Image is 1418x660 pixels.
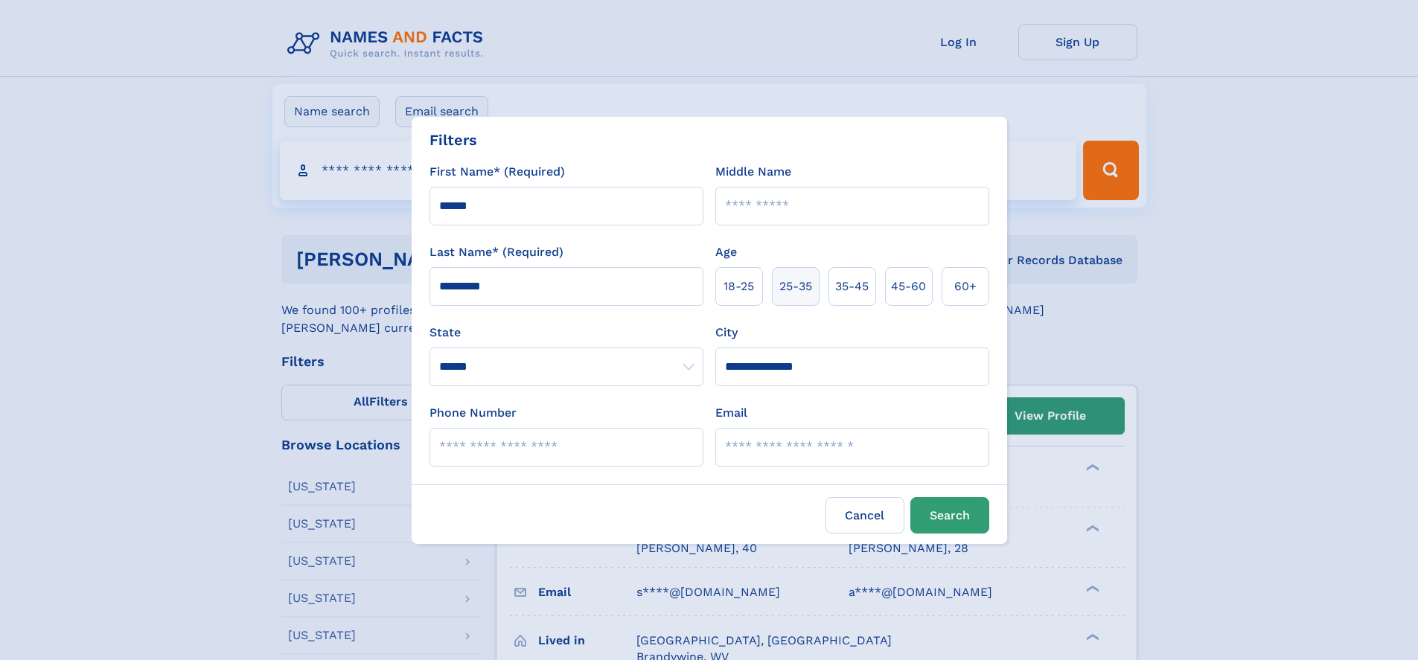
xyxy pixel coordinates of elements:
label: Last Name* (Required) [429,243,563,261]
span: 35‑45 [835,278,869,295]
label: First Name* (Required) [429,163,565,181]
span: 60+ [954,278,977,295]
label: Email [715,404,747,422]
div: Filters [429,129,477,151]
label: Cancel [825,497,904,534]
label: Age [715,243,737,261]
label: Phone Number [429,404,517,422]
label: City [715,324,738,342]
label: State [429,324,703,342]
button: Search [910,497,989,534]
label: Middle Name [715,163,791,181]
span: 18‑25 [724,278,754,295]
span: 25‑35 [779,278,812,295]
span: 45‑60 [891,278,926,295]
